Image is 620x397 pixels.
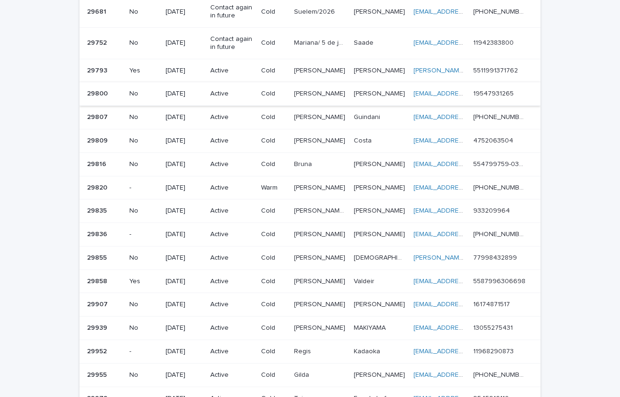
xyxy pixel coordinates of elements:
p: - [129,348,158,356]
p: No [129,324,158,332]
p: - [129,184,158,192]
p: Matondo Clara David Miguel [294,205,348,215]
p: Active [210,324,254,332]
p: 29952 [87,346,109,356]
p: [DATE] [166,301,203,309]
p: [PERSON_NAME] [354,299,407,309]
p: 29820 [87,182,109,192]
p: Costa [354,135,374,145]
p: Kadaoka [354,346,382,356]
a: [EMAIL_ADDRESS][DOMAIN_NAME] [413,325,520,331]
tr: 2982029820 -[DATE]ActiveWarm[PERSON_NAME][PERSON_NAME] [PERSON_NAME][PERSON_NAME] [EMAIL_ADDRESS]... [79,176,541,199]
p: 16174871517 [473,299,512,309]
a: [EMAIL_ADDRESS][DOMAIN_NAME] [413,8,520,15]
p: [PERSON_NAME] [354,88,407,98]
p: [PERSON_NAME] [354,159,407,168]
a: [PERSON_NAME][EMAIL_ADDRESS][DOMAIN_NAME] [413,254,571,261]
p: Active [210,301,254,309]
p: Contact again in future [210,35,254,51]
p: MAKIYAMA [354,322,388,332]
p: Active [210,184,254,192]
p: Active [210,278,254,286]
p: 29752 [87,37,109,47]
p: 933209964 [473,205,512,215]
p: 29800 [87,88,110,98]
a: [EMAIL_ADDRESS][DOMAIN_NAME] [413,372,520,378]
p: [PERSON_NAME] [354,182,407,192]
p: 29816 [87,159,108,168]
p: [PHONE_NUMBER] [473,369,527,379]
p: 29793 [87,65,109,75]
tr: 2980929809 No[DATE]ActiveCold[PERSON_NAME][PERSON_NAME] CostaCosta [EMAIL_ADDRESS][DOMAIN_NAME] 4... [79,129,541,152]
p: 29807 [87,111,110,121]
p: [PERSON_NAME] [354,229,407,238]
p: No [129,301,158,309]
tr: 2983629836 -[DATE]ActiveCold[PERSON_NAME][PERSON_NAME] [PERSON_NAME][PERSON_NAME] [EMAIL_ADDRESS]... [79,223,541,246]
tr: 2995229952 -[DATE]ActiveColdRegisRegis KadaokaKadaoka [EMAIL_ADDRESS][DOMAIN_NAME] 11968290873119... [79,340,541,364]
p: Active [210,90,254,98]
p: Active [210,254,254,262]
p: 554799759-0307 [473,159,527,168]
tr: 2980029800 No[DATE]ActiveCold[PERSON_NAME][PERSON_NAME] [PERSON_NAME][PERSON_NAME] [EMAIL_ADDRESS... [79,82,541,106]
p: Cold [261,39,286,47]
p: PEDRO CAETANO [294,252,347,262]
p: [PERSON_NAME] [294,88,347,98]
p: Cold [261,137,286,145]
p: [DATE] [166,184,203,192]
tr: 2993929939 No[DATE]ActiveCold[PERSON_NAME][PERSON_NAME] MAKIYAMAMAKIYAMA [EMAIL_ADDRESS][DOMAIN_N... [79,317,541,340]
p: 29858 [87,276,109,286]
a: [EMAIL_ADDRESS][DOMAIN_NAME] [413,278,520,285]
p: 29955 [87,369,109,379]
p: Suelem/2026 [294,6,337,16]
p: 4752063504 [473,135,515,145]
tr: 2975229752 No[DATE]Contact again in futureColdMariana/ 5 de janeiroMariana/ 5 de janeiro SaadeSaa... [79,27,541,59]
p: [PERSON_NAME] [294,111,347,121]
p: [DATE] [166,371,203,379]
p: Active [210,207,254,215]
p: [DATE] [166,254,203,262]
a: [EMAIL_ADDRESS][DOMAIN_NAME] [413,207,520,214]
p: 5587996306698 [473,276,527,286]
p: No [129,90,158,98]
a: [EMAIL_ADDRESS][DOMAIN_NAME] [413,348,520,355]
a: [EMAIL_ADDRESS][PERSON_NAME][DOMAIN_NAME] [413,301,571,308]
p: [PERSON_NAME] [294,182,347,192]
p: Active [210,137,254,145]
p: [DATE] [166,207,203,215]
tr: 2995529955 No[DATE]ActiveColdGildaGilda [PERSON_NAME][PERSON_NAME] [EMAIL_ADDRESS][DOMAIN_NAME] [... [79,363,541,387]
p: No [129,160,158,168]
p: [DATE] [166,90,203,98]
p: Cold [261,67,286,75]
p: Cold [261,324,286,332]
p: [DATE] [166,160,203,168]
p: [PHONE_NUMBER] [473,111,527,121]
p: JESUS DA CONCEICAO [354,252,408,262]
p: Active [210,230,254,238]
a: [EMAIL_ADDRESS][DOMAIN_NAME] [413,231,520,238]
p: [PERSON_NAME] [354,205,407,215]
a: [EMAIL_ADDRESS][DOMAIN_NAME] [413,184,520,191]
p: 19547931265 [473,88,516,98]
p: 5511991371762 [473,65,520,75]
p: Regis [294,346,313,356]
tr: 2983529835 No[DATE]ActiveCold[PERSON_NAME] [PERSON_NAME][PERSON_NAME] [PERSON_NAME] [PERSON_NAME]... [79,199,541,223]
tr: 2985529855 No[DATE]ActiveCold[PERSON_NAME][PERSON_NAME] [DEMOGRAPHIC_DATA][PERSON_NAME][DEMOGRAPH... [79,246,541,270]
p: Cold [261,301,286,309]
p: [DATE] [166,137,203,145]
p: 29835 [87,205,109,215]
p: [PERSON_NAME] [294,229,347,238]
tr: 2981629816 No[DATE]ActiveColdBrunaBruna [PERSON_NAME][PERSON_NAME] [EMAIL_ADDRESS][DOMAIN_NAME] 5... [79,152,541,176]
p: Cold [261,230,286,238]
p: [DATE] [166,39,203,47]
p: Cold [261,348,286,356]
p: No [129,371,158,379]
p: - [129,230,158,238]
p: No [129,137,158,145]
p: Saade [354,37,375,47]
p: 29681 [87,6,108,16]
a: [EMAIL_ADDRESS][DOMAIN_NAME] [413,114,520,120]
p: Mariana/ 5 de janeiro [294,37,348,47]
a: [EMAIL_ADDRESS][DOMAIN_NAME] [413,161,520,167]
p: Cold [261,160,286,168]
p: [DATE] [166,230,203,238]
